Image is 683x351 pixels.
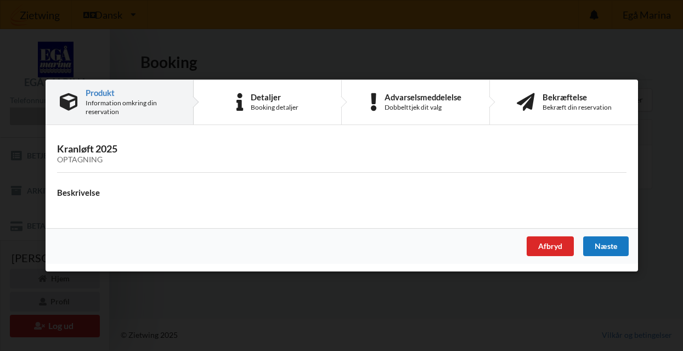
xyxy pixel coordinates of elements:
div: Booking detaljer [251,103,298,112]
div: Afbryd [526,236,573,256]
div: Bekræft din reservation [542,103,611,112]
h3: Kranløft 2025 [57,143,626,165]
div: Advarselsmeddelelse [384,93,461,101]
div: Næste [583,236,628,256]
div: Bekræftelse [542,93,611,101]
div: Information omkring din reservation [86,99,179,116]
h4: Beskrivelse [57,188,626,198]
div: Detaljer [251,93,298,101]
div: Optagning [57,155,626,165]
div: Dobbelttjek dit valg [384,103,461,112]
div: Produkt [86,88,179,97]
